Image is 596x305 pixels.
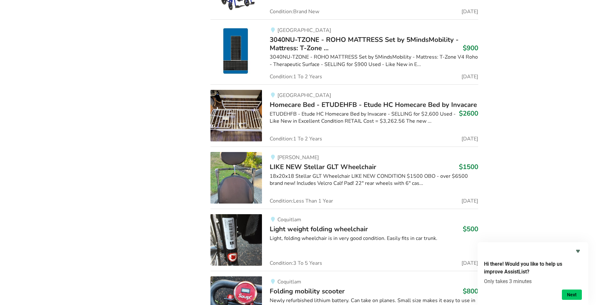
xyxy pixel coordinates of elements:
div: Light, folding wheelchair is in very good condition. Easily fits in car trunk. [270,235,478,242]
h3: $500 [463,225,478,233]
a: bedroom equipment-homecare bed - etudehfb - etude hc homecare bed by invacare[GEOGRAPHIC_DATA]Hom... [210,84,478,147]
span: LIKE NEW Stellar GLT Wheelchair [270,162,376,171]
span: Coquitlam [277,278,301,285]
span: [DATE] [461,261,478,266]
span: [PERSON_NAME] [277,154,319,161]
button: Next question [562,290,582,300]
a: mobility-light weight folding wheelchair CoquitlamLight weight folding wheelchair$500Light, foldi... [210,209,478,271]
span: Folding mobility scooter [270,287,345,296]
span: [DATE] [461,136,478,141]
button: Hide survey [574,247,582,255]
span: 3040NU-TZONE - ROHO MATTRESS Set by 5MindsMobility - Mattress: T-Zone ... [270,35,459,52]
img: mobility-light weight folding wheelchair [210,214,262,266]
span: Coquitlam [277,216,301,223]
img: bedroom equipment-3040nu-tzone - roho mattress set by 5mindsmobility - mattress: t-zone v4 roho -... [210,25,262,76]
span: Condition: Brand New [270,9,319,14]
a: mobility-like new stellar glt wheelchair[PERSON_NAME]LIKE NEW Stellar GLT Wheelchair$150018x20x18... [210,147,478,209]
img: mobility-like new stellar glt wheelchair [210,152,262,204]
span: [GEOGRAPHIC_DATA] [277,92,331,99]
span: Condition: 3 To 5 Years [270,261,322,266]
img: bedroom equipment-homecare bed - etudehfb - etude hc homecare bed by invacare [210,90,262,141]
span: Condition: 1 To 2 Years [270,74,322,79]
span: Light weight folding wheelchair [270,224,368,234]
p: Only takes 3 minutes [484,278,582,284]
div: ETUDEHFB - Etude HC Homecare Bed by Invacare - SELLING for $2,600 Used - Like New in Excellent Co... [270,110,478,125]
h3: $800 [463,287,478,295]
a: bedroom equipment-3040nu-tzone - roho mattress set by 5mindsmobility - mattress: t-zone v4 roho -... [210,19,478,85]
span: Condition: 1 To 2 Years [270,136,322,141]
h3: $2600 [459,109,478,118]
div: 3040NU-TZONE - ROHO MATTRESS Set by 5MindsMobility - Mattress: T-Zone V4 Roho - Therapeutic Surfa... [270,53,478,68]
span: [DATE] [461,74,478,79]
span: [GEOGRAPHIC_DATA] [277,27,331,34]
div: 18x20x18 Stellar GLT Wheelchair LIKE NEW CONDITION $1500 OBO - over $6500 brand new! Includes Vel... [270,173,478,187]
h2: Hi there! Would you like to help us improve AssistList? [484,260,582,276]
div: Hi there! Would you like to help us improve AssistList? [484,247,582,300]
h3: $1500 [459,163,478,171]
span: Homecare Bed - ETUDEHFB - Etude HC Homecare Bed by Invacare [270,100,477,109]
span: [DATE] [461,198,478,204]
span: [DATE] [461,9,478,14]
h3: $900 [463,44,478,52]
span: Condition: Less Than 1 Year [270,198,333,204]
